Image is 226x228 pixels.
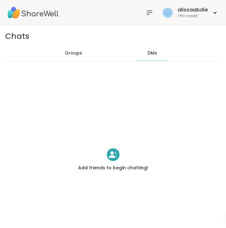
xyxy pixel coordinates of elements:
[178,13,208,19] div: 1 Pro credit
[78,165,148,171] h4: Add friends to begin chatting!
[163,8,173,18] img: alissaabdie
[8,2,59,24] img: ShareWell Nav Logo
[178,6,208,13] div: alissaabdie
[65,50,82,56] span: Groups
[148,50,157,56] span: DMs
[5,31,29,42] h1: Chats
